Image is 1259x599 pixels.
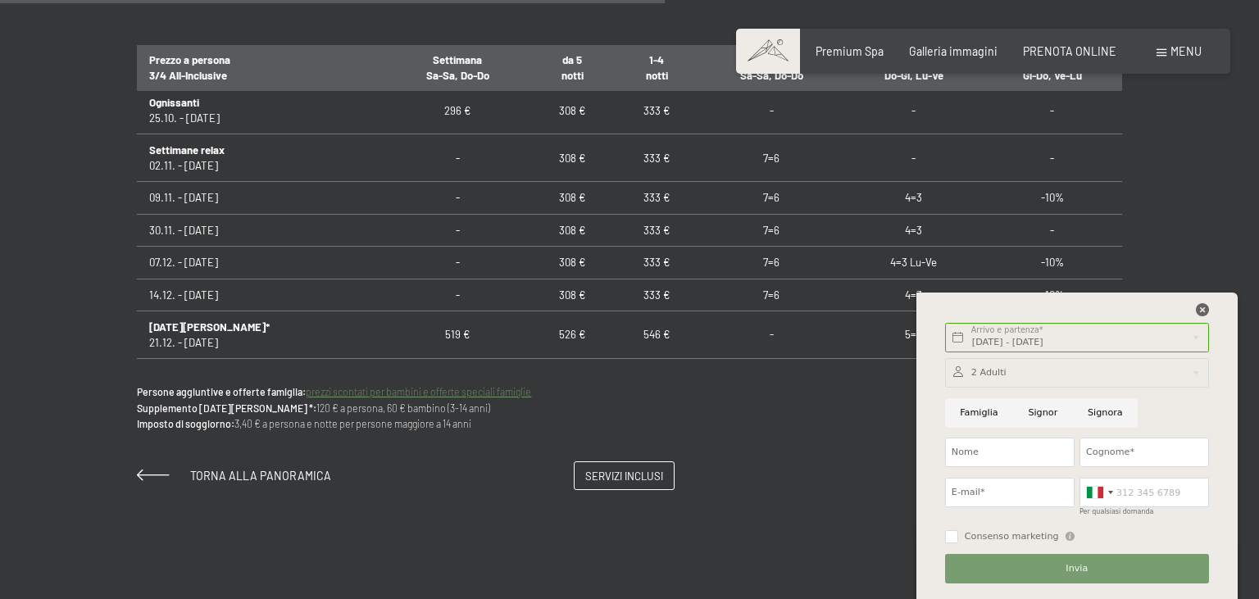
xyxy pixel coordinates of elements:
[137,247,384,279] td: 07.12. - [DATE]
[530,182,615,214] td: 308 €
[306,386,531,397] a: prezzi scontati per bambini e offerte speciali famiglie
[615,87,699,134] td: 333 €
[1080,479,1118,506] div: Italy (Italia): +39
[699,134,845,182] td: 7=6
[137,182,384,214] td: 09.11. - [DATE]
[384,134,530,182] td: -
[965,530,1059,543] span: Consenso marketing
[699,87,845,134] td: -
[983,247,1121,279] td: -10%
[384,247,530,279] td: -
[149,68,227,81] span: 3/4 All-Inclusive
[137,214,384,246] td: 30.11. - [DATE]
[137,402,316,414] strong: Supplemento [DATE][PERSON_NAME] *:
[1023,68,1082,81] span: Gi-Do, Ve-Lu
[530,247,615,279] td: 308 €
[137,469,330,483] a: Torna alla panoramica
[699,43,845,91] th: 7=6
[137,311,384,359] td: 21.12. - [DATE]
[615,279,699,311] td: 333 €
[983,134,1121,182] td: -
[699,247,845,279] td: 7=6
[137,134,384,182] td: 02.11. - [DATE]
[844,247,983,279] td: 4=3 Lu-Ve
[844,182,983,214] td: 4=3
[615,359,699,391] td: 546 €
[844,214,983,246] td: 4=3
[844,279,983,311] td: 4=3
[983,214,1121,246] td: -
[646,68,668,81] span: notti
[740,68,803,81] span: Sa-Sa, Do-Do
[699,359,845,391] td: -
[384,311,530,359] td: 519 €
[149,96,199,109] b: Ognissanti
[844,134,983,182] td: -
[575,462,674,489] a: Servizi inclusi
[137,279,384,311] td: 14.12. - [DATE]
[190,469,331,483] span: Torna alla panoramica
[844,311,983,359] td: 5=4
[983,87,1121,134] td: -
[1079,508,1154,515] label: Per qualsiasi domanda
[530,311,615,359] td: 526 €
[137,359,384,391] td: 26.12. - [DATE]
[844,87,983,134] td: -
[384,182,530,214] td: -
[149,143,225,157] b: Settimane relax
[699,279,845,311] td: 7=6
[699,311,845,359] td: -
[530,87,615,134] td: 308 €
[1170,44,1202,58] span: Menu
[530,279,615,311] td: 308 €
[149,53,230,66] span: Prezzo a persona
[384,279,530,311] td: -
[615,134,699,182] td: 333 €
[615,311,699,359] td: 546 €
[384,359,530,391] td: 519 €
[384,214,530,246] td: -
[945,554,1209,583] button: Invia
[983,279,1121,311] td: -10%
[844,359,983,391] td: -
[1079,478,1209,507] input: 312 345 6789
[530,359,615,391] td: 526 €
[884,68,943,81] span: Do-Gi, Lu-Ve
[137,418,234,429] strong: Imposto di soggiorno:
[530,214,615,246] td: 308 €
[615,43,699,91] th: 1-4
[426,68,489,81] span: Sa-Sa, Do-Do
[1023,44,1116,58] a: PRENOTA ONLINE
[615,247,699,279] td: 333 €
[137,87,384,134] td: 25.10. - [DATE]
[699,214,845,246] td: 7=6
[530,43,615,91] th: da 5
[585,469,663,483] span: Servizi inclusi
[983,182,1121,214] td: -10%
[137,384,1121,433] p: 120 € a persona, 60 € bambino (3-14 anni) 3,40 € a persona e notte per persone maggiore a 14 anni
[149,320,270,334] b: [DATE][PERSON_NAME]*
[1066,562,1088,575] span: Invia
[615,182,699,214] td: 333 €
[909,44,998,58] a: Galleria immagini
[615,214,699,246] td: 333 €
[384,43,530,91] th: Settimana
[384,87,530,134] td: 296 €
[699,182,845,214] td: 7=6
[561,68,584,81] span: notti
[816,44,884,58] a: Premium Spa
[530,134,615,182] td: 308 €
[137,386,306,397] strong: Persone aggiuntive e offerte famiglia:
